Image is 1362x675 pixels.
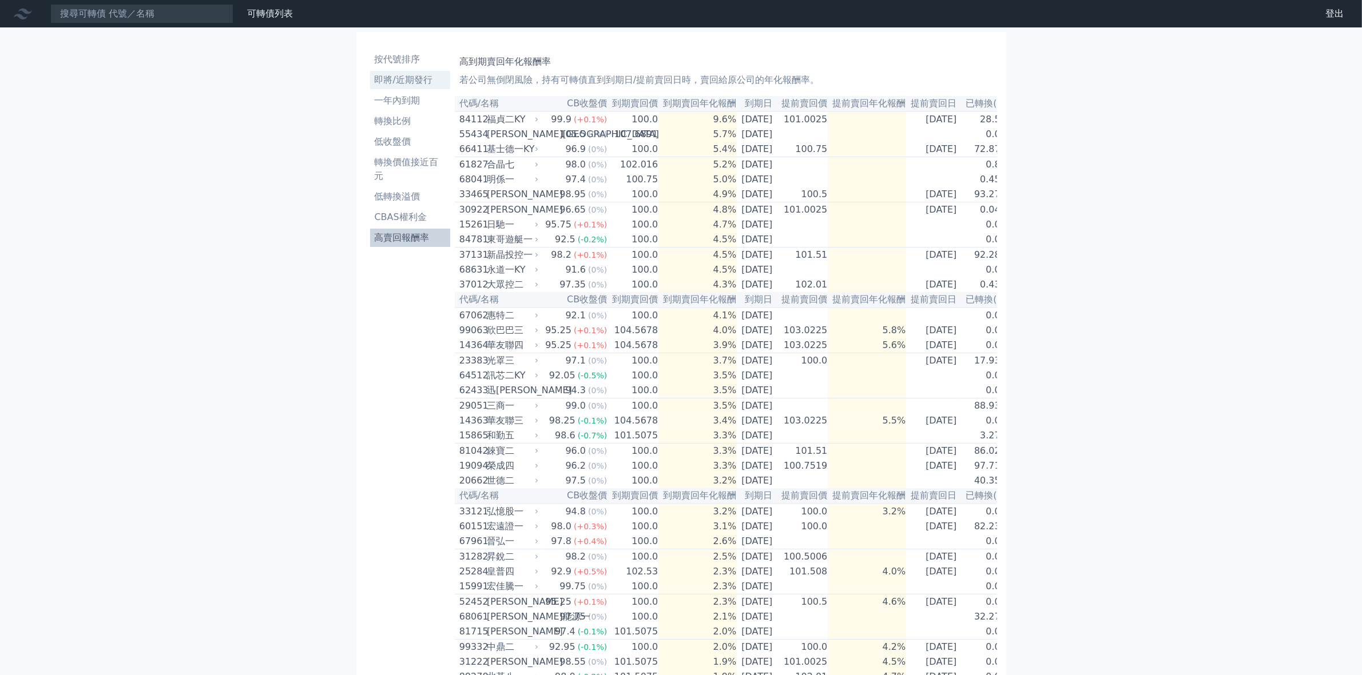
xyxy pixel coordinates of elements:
[459,520,484,533] div: 60151
[557,187,588,201] div: 98.95
[658,187,737,202] td: 4.9%
[658,202,737,218] td: 4.8%
[961,519,1010,534] td: 82.23%
[906,444,961,459] td: [DATE]
[658,413,737,428] td: 3.4%
[658,353,737,369] td: 3.7%
[459,173,484,186] div: 68041
[607,111,658,127] td: 100.0
[459,203,484,217] div: 30922
[658,488,737,504] th: 到期賣回年化報酬
[777,444,828,459] td: 101.51
[607,488,658,504] th: 到期賣回價
[459,384,484,397] div: 62433
[906,323,961,338] td: [DATE]
[658,519,737,534] td: 3.1%
[574,250,607,259] span: (+0.1%)
[607,323,658,338] td: 104.5678
[607,549,658,565] td: 100.0
[607,519,658,534] td: 100.0
[777,413,828,428] td: 103.0225
[588,356,607,365] span: (0%)
[459,73,992,87] p: 若公司無倒閉風險，持有可轉債直到到期日/提前賣回日時，賣回給原公司的年化報酬率。
[737,473,777,488] td: [DATE]
[961,353,1010,369] td: 17.93%
[553,429,578,442] div: 98.6
[828,504,906,519] td: 3.2%
[777,353,828,369] td: 100.0
[961,127,1010,142] td: 0.0%
[737,232,777,247] td: [DATE]
[459,323,484,337] div: 99063
[737,127,777,142] td: [DATE]
[737,187,777,202] td: [DATE]
[961,142,1010,157] td: 72.87%
[370,229,450,247] a: 高賣回報酬率
[828,413,906,428] td: 5.5%
[737,368,777,383] td: [DATE]
[607,292,658,307] th: 到期賣回價
[658,96,737,111] th: 到期賣回年化報酬
[607,202,658,218] td: 100.0
[588,175,607,184] span: (0%)
[737,383,777,398] td: [DATE]
[574,341,607,350] span: (+0.1%)
[607,444,658,459] td: 100.0
[543,218,574,231] div: 95.75
[607,534,658,549] td: 100.0
[557,203,588,217] div: 96.65
[487,203,536,217] div: [PERSON_NAME]
[547,414,578,428] div: 98.25
[961,247,1010,263] td: 92.28%
[459,414,484,428] div: 14363
[459,429,484,442] div: 15865
[607,504,658,519] td: 100.0
[563,444,589,458] div: 96.0
[961,96,1010,111] th: 已轉換(%)
[487,414,536,428] div: 華友聯三
[459,399,484,413] div: 29051
[459,474,484,488] div: 20662
[607,413,658,428] td: 104.5678
[961,277,1010,292] td: 0.43%
[737,292,777,307] th: 到期日
[607,473,658,488] td: 100.0
[658,323,737,338] td: 4.0%
[563,354,589,368] div: 97.1
[737,277,777,292] td: [DATE]
[459,158,484,171] div: 61827
[574,537,607,546] span: (+0.4%)
[737,323,777,338] td: [DATE]
[906,96,961,111] th: 提前賣回日
[777,519,828,534] td: 100.0
[607,247,658,263] td: 100.0
[906,277,961,292] td: [DATE]
[737,172,777,187] td: [DATE]
[658,368,737,383] td: 3.5%
[777,277,828,292] td: 102.01
[777,504,828,519] td: 100.0
[563,474,589,488] div: 97.5
[828,323,906,338] td: 5.8%
[906,247,961,263] td: [DATE]
[574,220,607,229] span: (+0.1%)
[658,157,737,173] td: 5.2%
[658,111,737,127] td: 9.6%
[588,280,607,289] span: (0%)
[906,202,961,218] td: [DATE]
[563,263,589,277] div: 91.6
[487,173,536,186] div: 明係一
[563,399,589,413] div: 99.0
[487,323,536,337] div: 欣巴巴三
[487,429,536,442] div: 和勤五
[370,210,450,224] li: CBAS權利金
[459,534,484,548] div: 67961
[588,461,607,470] span: (0%)
[906,292,961,307] th: 提前賣回日
[961,534,1010,549] td: 0.0%
[588,401,607,410] span: (0%)
[563,142,589,156] div: 96.9
[961,383,1010,398] td: 0.0%
[588,386,607,395] span: (0%)
[737,307,777,323] td: [DATE]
